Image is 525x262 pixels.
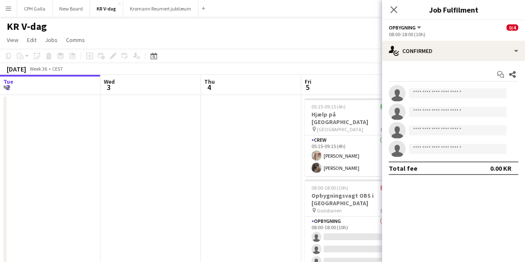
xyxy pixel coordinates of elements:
[380,126,392,132] span: 1 Role
[380,207,392,214] span: 1 Role
[389,24,422,31] button: Opbygning
[7,65,26,73] div: [DATE]
[203,82,215,92] span: 4
[380,103,392,110] span: 2/2
[17,0,53,17] button: CPH Galla
[311,185,348,191] span: 08:00-18:00 (10h)
[380,185,392,191] span: 0/4
[66,36,85,44] span: Comms
[45,36,58,44] span: Jobs
[104,78,115,85] span: Wed
[103,82,115,92] span: 3
[7,36,18,44] span: View
[507,24,518,31] span: 0/4
[24,34,40,45] a: Edit
[63,34,88,45] a: Comms
[305,135,399,176] app-card-role: Crew2/205:15-09:15 (4h)[PERSON_NAME][PERSON_NAME]
[317,126,363,132] span: [GEOGRAPHIC_DATA]
[28,66,49,72] span: Week 36
[52,66,63,72] div: CEST
[53,0,90,17] button: New Board
[311,103,346,110] span: 05:15-09:15 (4h)
[305,78,311,85] span: Fri
[27,36,37,44] span: Edit
[123,0,198,17] button: Kromann Reumert jubilæum
[382,4,525,15] h3: Job Fulfilment
[303,82,311,92] span: 5
[317,207,342,214] span: Godsbanen
[90,0,123,17] button: KR V-dag
[305,98,399,176] app-job-card: 05:15-09:15 (4h)2/2Hjælp på [GEOGRAPHIC_DATA] [GEOGRAPHIC_DATA]1 RoleCrew2/205:15-09:15 (4h)[PERS...
[42,34,61,45] a: Jobs
[204,78,215,85] span: Thu
[389,164,417,172] div: Total fee
[389,24,416,31] span: Opbygning
[7,20,47,33] h1: KR V-dag
[305,111,399,126] h3: Hjælp på [GEOGRAPHIC_DATA]
[382,41,525,61] div: Confirmed
[2,82,13,92] span: 2
[305,192,399,207] h3: Opbygningsvagt OBS i [GEOGRAPHIC_DATA]
[3,78,13,85] span: Tue
[389,31,518,37] div: 08:00-18:00 (10h)
[3,34,22,45] a: View
[490,164,512,172] div: 0.00 KR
